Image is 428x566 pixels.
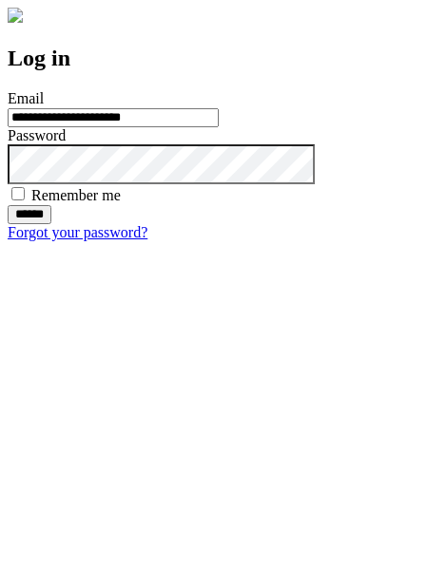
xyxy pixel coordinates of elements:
[8,224,147,240] a: Forgot your password?
[8,127,66,143] label: Password
[8,8,23,23] img: logo-4e3dc11c47720685a147b03b5a06dd966a58ff35d612b21f08c02c0306f2b779.png
[31,187,121,203] label: Remember me
[8,46,420,71] h2: Log in
[8,90,44,106] label: Email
